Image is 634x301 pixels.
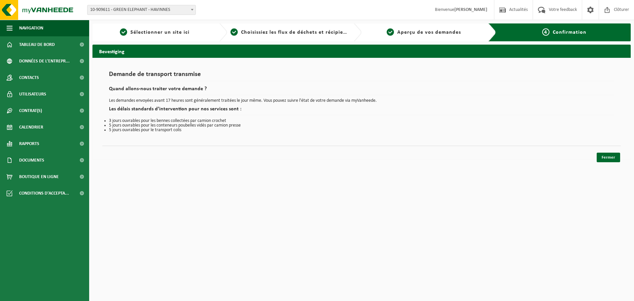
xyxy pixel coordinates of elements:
[597,153,620,162] a: Fermer
[553,30,586,35] span: Confirmation
[19,86,46,102] span: Utilisateurs
[19,102,42,119] span: Contrat(s)
[19,169,59,185] span: Boutique en ligne
[92,45,631,57] h2: Bevestiging
[19,20,43,36] span: Navigation
[365,28,483,36] a: 3Aperçu de vos demandes
[109,86,614,95] h2: Quand allons-nous traiter votre demande ?
[241,30,351,35] span: Choisissiez les flux de déchets et récipients
[109,106,614,115] h2: Les délais standards d’intervention pour nos services sont :
[19,152,44,169] span: Documents
[120,28,127,36] span: 1
[96,28,214,36] a: 1Sélectionner un site ici
[109,123,614,128] li: 5 jours ouvrables pour les conteneurs poubelles vidés par camion presse
[397,30,461,35] span: Aperçu de vos demandes
[87,5,196,15] span: 10-909611 - GREEN ELEPHANT - HAVINNES
[387,28,394,36] span: 3
[109,119,614,123] li: 3 jours ouvrables pour les bennes collectées par camion crochet
[230,28,238,36] span: 2
[109,128,614,132] li: 5 jours ouvrables pour le transport colis
[19,36,55,53] span: Tableau de bord
[130,30,190,35] span: Sélectionner un site ici
[230,28,349,36] a: 2Choisissiez les flux de déchets et récipients
[19,69,39,86] span: Contacts
[19,135,39,152] span: Rapports
[109,71,614,81] h1: Demande de transport transmise
[88,5,195,15] span: 10-909611 - GREEN ELEPHANT - HAVINNES
[109,98,614,103] p: Les demandes envoyées avant 17 heures sont généralement traitées le jour même. Vous pouvez suivre...
[19,53,70,69] span: Données de l'entrepr...
[19,185,69,202] span: Conditions d'accepta...
[454,7,487,12] strong: [PERSON_NAME]
[19,119,43,135] span: Calendrier
[542,28,549,36] span: 4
